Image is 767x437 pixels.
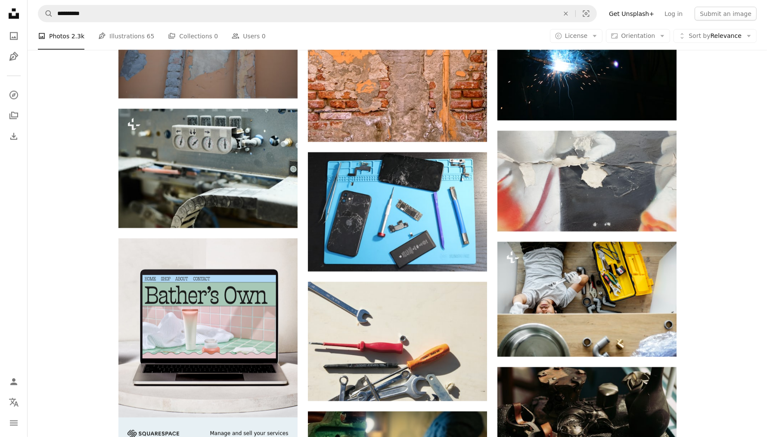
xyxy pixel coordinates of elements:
[5,107,22,124] a: Collections
[5,394,22,411] button: Language
[308,208,487,216] a: A disassembled iPhone and repair tools on a mat.
[5,87,22,104] a: Explore
[497,421,677,429] a: gray goggles
[689,32,710,39] span: Sort by
[308,67,487,74] a: closeup photo of orange and gray wall paint
[5,128,22,145] a: Download History
[38,6,53,22] button: Search Unsplash
[308,282,487,401] img: red and silver hand tool
[118,109,298,228] img: Close-up of indicators showing the pressure on machine equipment at factory
[5,48,22,65] a: Illustrations
[556,6,575,22] button: Clear
[214,31,218,41] span: 0
[5,5,22,24] a: Home — Unsplash
[695,7,757,21] button: Submit an image
[565,32,588,39] span: License
[262,31,266,41] span: 0
[308,338,487,345] a: red and silver hand tool
[5,373,22,391] a: Log in / Sign up
[659,7,688,21] a: Log in
[674,29,757,43] button: Sort byRelevance
[308,152,487,272] img: A disassembled iPhone and repair tools on a mat.
[497,57,677,65] a: white and blue fireworks display during nighttime
[497,295,677,303] a: Man fixing kitchen sink
[38,5,597,22] form: Find visuals sitewide
[689,32,742,40] span: Relevance
[5,415,22,432] button: Menu
[621,32,655,39] span: Orientation
[118,164,298,172] a: Close-up of indicators showing the pressure on machine equipment at factory
[497,131,677,232] img: A piece of paper with a painting on it
[168,22,218,50] a: Collections 0
[147,31,155,41] span: 65
[576,6,596,22] button: Visual search
[550,29,603,43] button: License
[604,7,659,21] a: Get Unsplash+
[497,242,677,357] img: Man fixing kitchen sink
[118,239,298,418] img: file-1707883121023-8e3502977149image
[98,22,154,50] a: Illustrations 65
[497,177,677,185] a: A piece of paper with a painting on it
[606,29,670,43] button: Orientation
[497,1,677,121] img: white and blue fireworks display during nighttime
[5,28,22,45] a: Photos
[232,22,266,50] a: Users 0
